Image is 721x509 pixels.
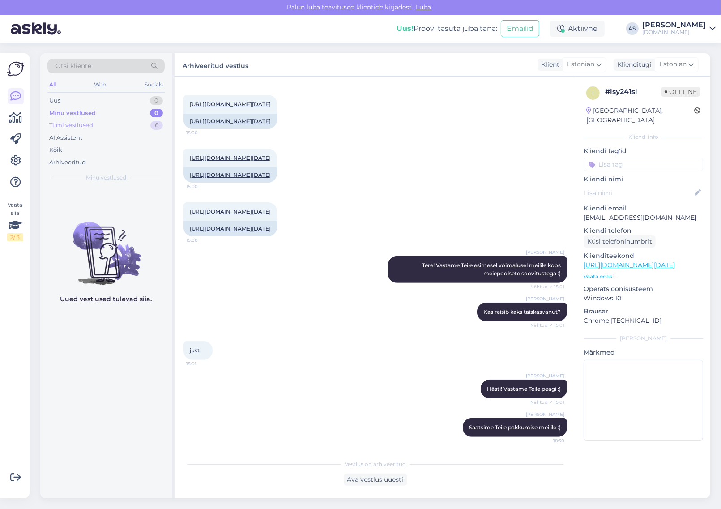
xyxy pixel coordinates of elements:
[7,60,24,77] img: Askly Logo
[538,60,559,69] div: Klient
[605,86,661,97] div: # isy241sl
[584,133,703,141] div: Kliendi info
[422,262,562,277] span: Tere! Vastame Teile esimesel võimalusel meilile koos meiepoolsete soovitustega :)
[584,348,703,357] p: Märkmed
[614,60,652,69] div: Klienditugi
[186,237,220,244] span: 15:00
[49,121,93,130] div: Tiimi vestlused
[501,20,539,37] button: Emailid
[642,29,706,36] div: [DOMAIN_NAME]
[531,437,564,444] span: 18:30
[526,411,564,418] span: [PERSON_NAME]
[584,316,703,325] p: Chrome [TECHNICAL_ID]
[530,322,564,329] span: Nähtud ✓ 15:01
[469,424,561,431] span: Saatsime Teile pakkumise meilile :)
[530,283,564,290] span: Nähtud ✓ 15:01
[584,261,675,269] a: [URL][DOMAIN_NAME][DATE]
[526,372,564,379] span: [PERSON_NAME]
[567,60,594,69] span: Estonian
[592,90,594,96] span: i
[190,118,271,124] a: [URL][DOMAIN_NAME][DATE]
[190,101,271,107] a: [URL][DOMAIN_NAME][DATE]
[49,133,82,142] div: AI Assistent
[584,307,703,316] p: Brauser
[47,79,58,90] div: All
[584,146,703,156] p: Kliendi tag'id
[143,79,165,90] div: Socials
[584,294,703,303] p: Windows 10
[49,158,86,167] div: Arhiveeritud
[584,188,693,198] input: Lisa nimi
[397,23,497,34] div: Proovi tasuta juba täna:
[190,225,271,232] a: [URL][DOMAIN_NAME][DATE]
[190,171,271,178] a: [URL][DOMAIN_NAME][DATE]
[659,60,687,69] span: Estonian
[584,213,703,222] p: [EMAIL_ADDRESS][DOMAIN_NAME]
[530,399,564,406] span: Nähtud ✓ 15:01
[526,249,564,256] span: [PERSON_NAME]
[626,22,639,35] div: AS
[190,154,271,161] a: [URL][DOMAIN_NAME][DATE]
[150,121,163,130] div: 6
[414,3,434,11] span: Luba
[49,145,62,154] div: Kõik
[40,206,172,287] img: No chats
[183,59,248,71] label: Arhiveeritud vestlus
[186,360,220,367] span: 15:01
[550,21,605,37] div: Aktiivne
[86,174,126,182] span: Minu vestlused
[344,474,407,486] div: Ava vestlus uuesti
[186,183,220,190] span: 15:00
[584,334,703,342] div: [PERSON_NAME]
[584,284,703,294] p: Operatsioonisüsteem
[49,96,60,105] div: Uus
[60,295,152,304] p: Uued vestlused tulevad siia.
[150,109,163,118] div: 0
[584,251,703,261] p: Klienditeekond
[190,208,271,215] a: [URL][DOMAIN_NAME][DATE]
[150,96,163,105] div: 0
[642,21,716,36] a: [PERSON_NAME][DOMAIN_NAME]
[7,201,23,241] div: Vaata siia
[584,235,656,248] div: Küsi telefoninumbrit
[49,109,96,118] div: Minu vestlused
[190,347,200,354] span: just
[586,106,694,125] div: [GEOGRAPHIC_DATA], [GEOGRAPHIC_DATA]
[526,295,564,302] span: [PERSON_NAME]
[487,385,561,392] span: Hästi! Vastame Teile peagi :)
[186,129,220,136] span: 15:00
[55,61,91,71] span: Otsi kliente
[642,21,706,29] div: [PERSON_NAME]
[661,87,700,97] span: Offline
[7,233,23,241] div: 2 / 3
[483,308,561,315] span: Kas reisib kaks täiskasvanut?
[93,79,108,90] div: Web
[584,175,703,184] p: Kliendi nimi
[584,226,703,235] p: Kliendi telefon
[345,460,406,468] span: Vestlus on arhiveeritud
[584,204,703,213] p: Kliendi email
[397,24,414,33] b: Uus!
[584,158,703,171] input: Lisa tag
[584,273,703,281] p: Vaata edasi ...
